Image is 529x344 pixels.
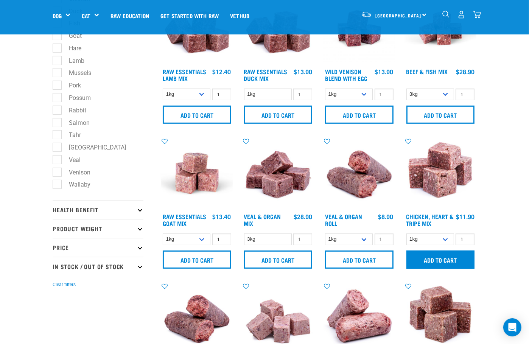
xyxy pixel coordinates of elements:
div: $11.90 [456,213,475,220]
img: user.png [457,11,465,19]
a: Get started with Raw [155,0,224,31]
a: Vethub [224,0,255,31]
input: Add to cart [325,251,394,269]
img: home-icon-1@2x.png [442,11,450,18]
label: Wallaby [57,180,93,189]
div: $12.40 [213,68,231,75]
input: Add to cart [325,106,394,124]
button: Clear filters [53,281,76,288]
p: Product Weight [53,219,143,238]
input: 1 [375,233,394,245]
a: Dog [53,11,62,20]
label: Hare [57,44,84,53]
label: Lamb [57,56,87,65]
label: Pork [57,81,84,90]
input: Add to cart [406,251,475,269]
a: Chicken, Heart & Tripe Mix [406,215,454,225]
div: $13.40 [213,213,231,220]
div: $13.90 [375,68,394,75]
div: $8.90 [378,213,394,220]
input: 1 [293,233,312,245]
input: 1 [293,89,312,100]
p: In Stock / Out Of Stock [53,257,143,276]
input: 1 [375,89,394,100]
p: Price [53,238,143,257]
input: Add to cart [163,106,231,124]
a: Cat [82,11,90,20]
img: 1062 Chicken Heart Tripe Mix 01 [405,137,477,210]
input: Add to cart [163,251,231,269]
a: Wild Venison Blend with Egg [325,70,367,80]
input: Add to cart [244,251,313,269]
a: Beef & Fish Mix [406,70,448,73]
div: Open Intercom Messenger [503,318,521,336]
label: Mussels [57,68,94,78]
label: Veal [57,155,84,165]
a: Veal & Organ Roll [325,215,362,225]
img: home-icon@2x.png [473,11,481,19]
img: 1158 Veal Organ Mix 01 [242,137,314,210]
div: $13.90 [294,68,312,75]
span: [GEOGRAPHIC_DATA] [375,14,421,17]
label: Salmon [57,118,93,128]
img: Veal Organ Mix Roll 01 [323,137,395,210]
a: Raw Essentials Duck Mix [244,70,288,80]
label: Possum [57,93,94,103]
label: Rabbit [57,106,89,115]
label: Venison [57,168,93,177]
input: 1 [456,233,475,245]
input: 1 [212,89,231,100]
p: Health Benefit [53,200,143,219]
input: Add to cart [244,106,313,124]
a: Raw Essentials Lamb Mix [163,70,206,80]
div: $28.90 [456,68,475,75]
a: Veal & Organ Mix [244,215,281,225]
label: Goat [57,31,85,40]
input: 1 [212,233,231,245]
input: 1 [456,89,475,100]
a: Raw Education [105,0,155,31]
label: Tahr [57,130,84,140]
div: $28.90 [294,213,312,220]
input: Add to cart [406,106,475,124]
label: [GEOGRAPHIC_DATA] [57,143,129,152]
img: van-moving.png [361,11,372,18]
img: Goat M Ix 38448 [161,137,233,210]
a: Raw Essentials Goat Mix [163,215,206,225]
